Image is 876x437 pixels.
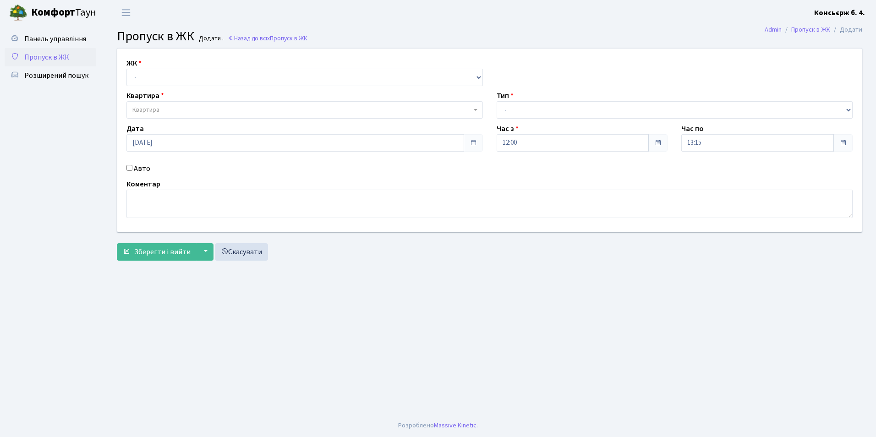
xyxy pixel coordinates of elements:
[215,243,268,261] a: Скасувати
[31,5,96,21] span: Таун
[398,421,478,431] div: Розроблено .
[814,8,865,18] b: Консьєрж б. 4.
[765,25,782,34] a: Admin
[126,123,144,134] label: Дата
[791,25,830,34] a: Пропуск в ЖК
[5,30,96,48] a: Панель управління
[751,20,876,39] nav: breadcrumb
[24,34,86,44] span: Панель управління
[126,90,164,101] label: Квартира
[681,123,704,134] label: Час по
[117,27,194,45] span: Пропуск в ЖК
[228,34,307,43] a: Назад до всіхПропуск в ЖК
[497,123,519,134] label: Час з
[126,179,160,190] label: Коментар
[24,52,69,62] span: Пропуск в ЖК
[497,90,514,101] label: Тип
[134,247,191,257] span: Зберегти і вийти
[132,105,159,115] span: Квартира
[270,34,307,43] span: Пропуск в ЖК
[24,71,88,81] span: Розширений пошук
[31,5,75,20] b: Комфорт
[814,7,865,18] a: Консьєрж б. 4.
[126,58,142,69] label: ЖК
[115,5,137,20] button: Переключити навігацію
[830,25,862,35] li: Додати
[197,35,224,43] small: Додати .
[117,243,197,261] button: Зберегти і вийти
[5,66,96,85] a: Розширений пошук
[9,4,27,22] img: logo.png
[434,421,476,430] a: Massive Kinetic
[5,48,96,66] a: Пропуск в ЖК
[134,163,150,174] label: Авто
